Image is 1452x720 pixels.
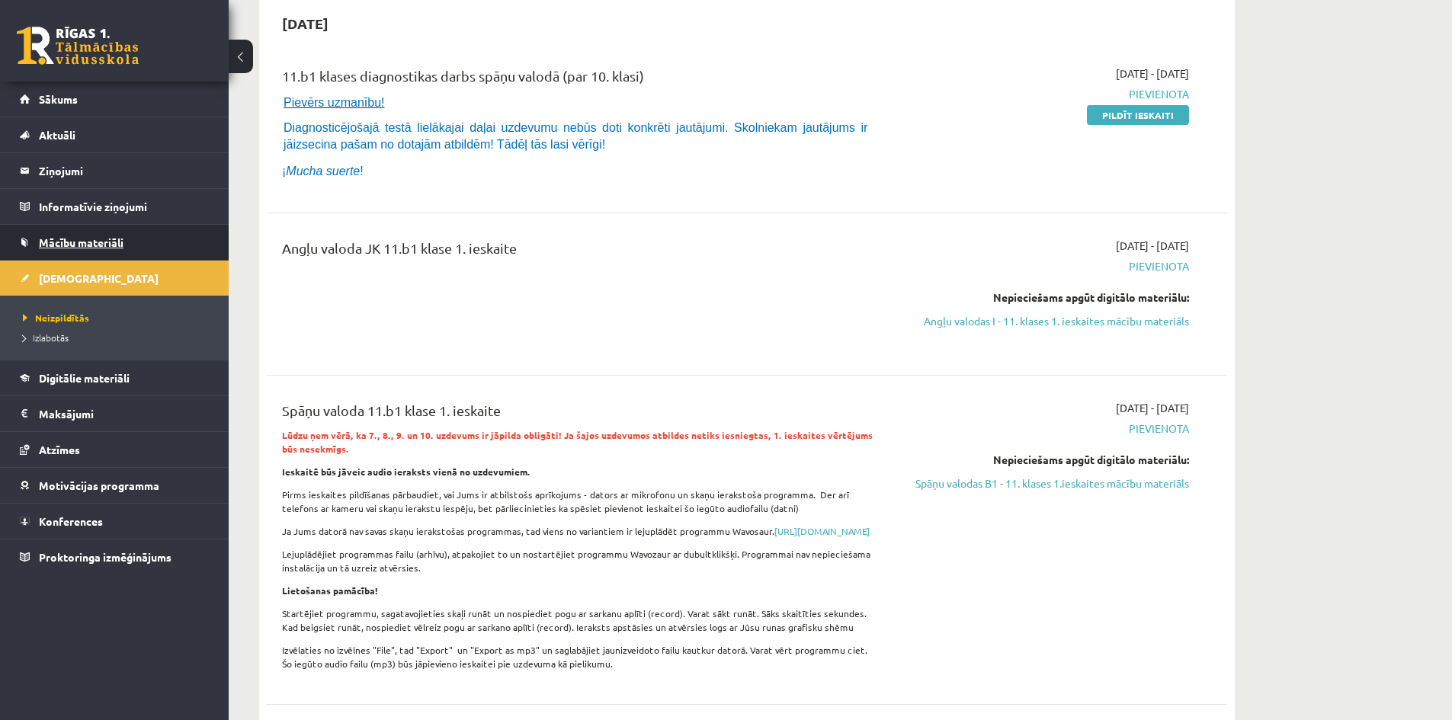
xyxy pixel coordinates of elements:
[267,5,344,41] h2: [DATE]
[774,525,870,537] a: [URL][DOMAIN_NAME]
[282,547,879,574] p: Lejuplādējiet programmas failu (arhīvu), atpakojiet to un nostartējiet programmu Wavozaur ar dubu...
[20,189,210,224] a: Informatīvie ziņojumi
[39,189,210,224] legend: Informatīvie ziņojumi
[284,96,385,109] span: Pievērs uzmanību!
[20,261,210,296] a: [DEMOGRAPHIC_DATA]
[39,153,210,188] legend: Ziņojumi
[20,504,210,539] a: Konferences
[902,452,1189,468] div: Nepieciešams apgūt digitālo materiālu:
[20,82,210,117] a: Sākums
[23,331,213,344] a: Izlabotās
[17,27,139,65] a: Rīgas 1. Tālmācības vidusskola
[39,271,159,285] span: [DEMOGRAPHIC_DATA]
[282,466,530,478] strong: Ieskaitē būs jāveic audio ieraksts vienā no uzdevumiem.
[20,539,210,574] a: Proktoringa izmēģinājums
[282,66,879,94] div: 11.b1 klases diagnostikas darbs spāņu valodā (par 10. klasi)
[282,238,879,266] div: Angļu valoda JK 11.b1 klase 1. ieskaite
[23,311,213,325] a: Neizpildītās
[23,312,89,324] span: Neizpildītās
[23,331,69,344] span: Izlabotās
[902,86,1189,102] span: Pievienota
[282,488,879,515] p: Pirms ieskaites pildīšanas pārbaudiet, vai Jums ir atbilstošs aprīkojums - dators ar mikrofonu un...
[20,117,210,152] a: Aktuāli
[39,550,171,564] span: Proktoringa izmēģinājums
[282,643,879,670] p: Izvēlaties no izvēlnes "File", tad "Export" un "Export as mp3" un saglabājiet jaunizveidoto failu...
[39,478,159,492] span: Motivācijas programma
[284,121,867,151] span: Diagnosticējošajā testā lielākajai daļai uzdevumu nebūs doti konkrēti jautājumi. Skolniekam jautā...
[286,165,360,178] i: Mucha suerte
[20,468,210,503] a: Motivācijas programma
[1116,66,1189,82] span: [DATE] - [DATE]
[282,400,879,428] div: Spāņu valoda 11.b1 klase 1. ieskaite
[1116,400,1189,416] span: [DATE] - [DATE]
[902,258,1189,274] span: Pievienota
[20,432,210,467] a: Atzīmes
[20,396,210,431] a: Maksājumi
[902,475,1189,491] a: Spāņu valodas B1 - 11. klases 1.ieskaites mācību materiāls
[902,290,1189,306] div: Nepieciešams apgūt digitālo materiālu:
[39,396,210,431] legend: Maksājumi
[902,313,1189,329] a: Angļu valodas I - 11. klases 1. ieskaites mācību materiāls
[282,165,364,178] span: ¡ !
[902,421,1189,437] span: Pievienota
[39,371,130,385] span: Digitālie materiāli
[1116,238,1189,254] span: [DATE] - [DATE]
[282,606,879,634] p: Startējiet programmu, sagatavojieties skaļi runāt un nospiediet pogu ar sarkanu aplīti (record). ...
[1087,105,1189,125] a: Pildīt ieskaiti
[20,360,210,395] a: Digitālie materiāli
[20,225,210,260] a: Mācību materiāli
[20,153,210,188] a: Ziņojumi
[39,514,103,528] span: Konferences
[282,524,879,538] p: Ja Jums datorā nav savas skaņu ierakstošas programmas, tad viens no variantiem ir lejuplādēt prog...
[39,128,75,142] span: Aktuāli
[39,235,123,249] span: Mācību materiāli
[282,584,378,597] strong: Lietošanas pamācība!
[39,443,80,456] span: Atzīmes
[282,429,873,455] strong: Lūdzu ņem vērā, ka 7., 8., 9. un 10. uzdevums ir jāpilda obligāti! Ja šajos uzdevumos atbildes ne...
[39,92,78,106] span: Sākums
